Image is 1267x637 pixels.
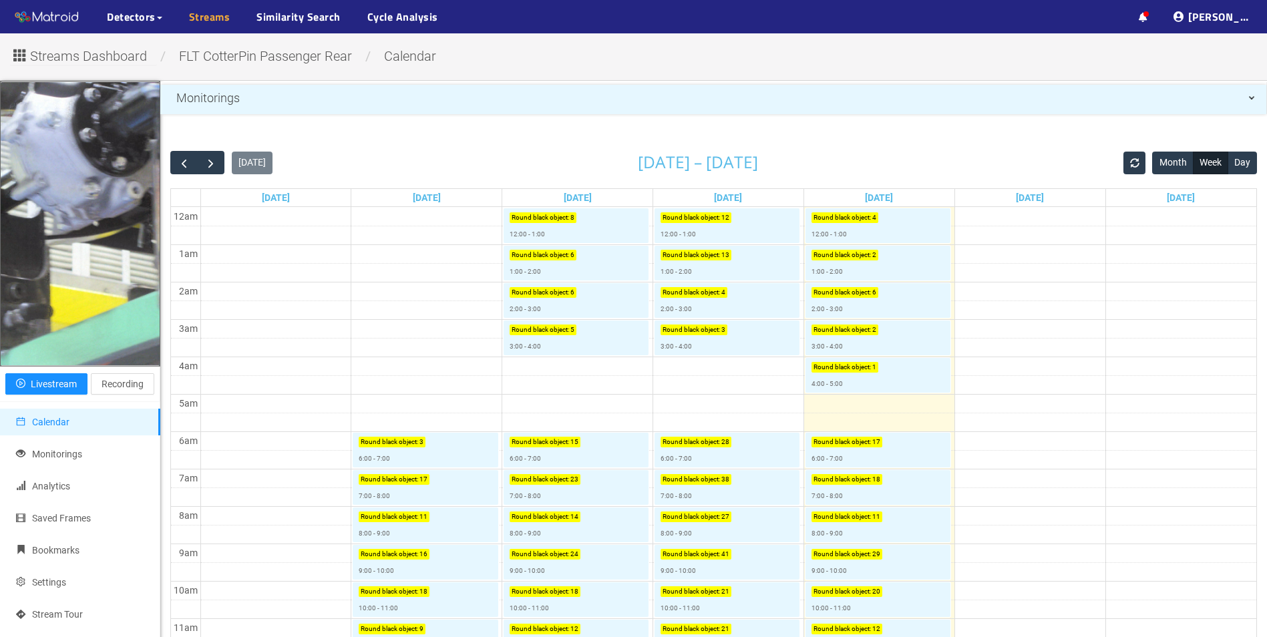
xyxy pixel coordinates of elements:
p: Round black object : [663,212,720,223]
button: Day [1228,152,1257,174]
a: Go to September 10, 2025 [711,189,745,206]
p: 7:00 - 8:00 [359,491,390,501]
p: 12 [721,212,729,223]
p: 10:00 - 11:00 [811,603,851,614]
p: Round black object : [512,437,569,447]
p: Round black object : [663,511,720,522]
button: Month [1152,152,1193,174]
p: Round black object : [663,624,720,634]
p: 7:00 - 8:00 [661,491,692,501]
span: Monitorings [32,449,82,459]
div: 7am [176,471,200,485]
div: 9am [176,546,200,560]
button: Week [1193,152,1228,174]
p: 6:00 - 7:00 [661,453,692,464]
span: Streams Dashboard [30,46,147,67]
p: 2 [872,325,876,335]
a: Go to September 13, 2025 [1164,189,1198,206]
div: 12am [171,209,200,224]
p: Round black object : [512,250,569,260]
p: Round black object : [361,586,418,597]
p: 9:00 - 10:00 [811,566,847,576]
p: Round black object : [361,437,418,447]
button: Streams Dashboard [10,43,157,65]
span: setting [16,577,25,586]
a: Cycle Analysis [367,9,438,25]
span: Monitorings [176,91,240,105]
p: Round black object : [512,624,569,634]
span: FLT CotterPin Passenger Rear [169,48,362,64]
p: 3:00 - 4:00 [510,341,541,352]
p: 20 [872,586,880,597]
p: Round black object : [512,586,569,597]
p: 2:00 - 3:00 [510,304,541,314]
p: 16 [419,549,427,560]
p: 2:00 - 3:00 [811,304,843,314]
p: 3:00 - 4:00 [811,341,843,352]
p: Round black object : [813,549,871,560]
p: 9 [419,624,423,634]
a: Go to September 7, 2025 [259,189,293,206]
p: 8:00 - 9:00 [359,528,390,539]
p: 3 [721,325,725,335]
a: Similarity Search [256,9,341,25]
p: Round black object : [813,511,871,522]
p: Round black object : [663,586,720,597]
p: 14 [570,511,578,522]
p: Round black object : [813,212,871,223]
div: Monitorings [160,85,1267,112]
span: Detectors [107,9,156,25]
p: Round black object : [663,437,720,447]
p: 2:00 - 3:00 [661,304,692,314]
p: Round black object : [813,586,871,597]
p: Round black object : [813,437,871,447]
p: Round black object : [512,474,569,485]
p: Round black object : [663,287,720,298]
span: play-circle [16,379,25,389]
p: 9:00 - 10:00 [359,566,394,576]
p: 8:00 - 9:00 [661,528,692,539]
p: 12:00 - 1:00 [510,229,545,240]
img: 68c2fd892c3524df30590eb7_full.jpg [1,82,160,365]
p: 9:00 - 10:00 [510,566,545,576]
p: 8:00 - 9:00 [510,528,541,539]
p: 12 [872,624,880,634]
p: 17 [419,474,427,485]
span: Settings [32,577,66,588]
p: 7:00 - 8:00 [510,491,541,501]
p: 1:00 - 2:00 [510,266,541,277]
p: Round black object : [361,624,418,634]
div: 5am [176,396,200,411]
div: 8am [176,508,200,523]
p: 18 [570,586,578,597]
div: 1am [176,246,200,261]
p: 1:00 - 2:00 [661,266,692,277]
p: 18 [419,586,427,597]
p: 4 [872,212,876,223]
p: 6:00 - 7:00 [510,453,541,464]
p: 21 [721,624,729,634]
div: 4am [176,359,200,373]
p: 17 [872,437,880,447]
span: Saved Frames [32,513,91,523]
p: Round black object : [361,474,418,485]
p: 6 [570,287,574,298]
p: 12:00 - 1:00 [661,229,696,240]
p: 12:00 - 1:00 [811,229,847,240]
p: Round black object : [813,474,871,485]
p: 41 [721,549,729,560]
p: 12 [570,624,578,634]
span: Analytics [32,481,70,491]
p: 4:00 - 5:00 [811,379,843,389]
p: Round black object : [512,511,569,522]
p: Round black object : [813,624,871,634]
p: 6:00 - 7:00 [359,453,390,464]
span: Recording [102,377,144,391]
p: Round black object : [663,474,720,485]
p: Round black object : [813,325,871,335]
div: 2am [176,284,200,298]
p: 15 [570,437,578,447]
p: 23 [570,474,578,485]
button: [DATE] [232,152,273,174]
h2: [DATE] – [DATE] [638,154,758,172]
